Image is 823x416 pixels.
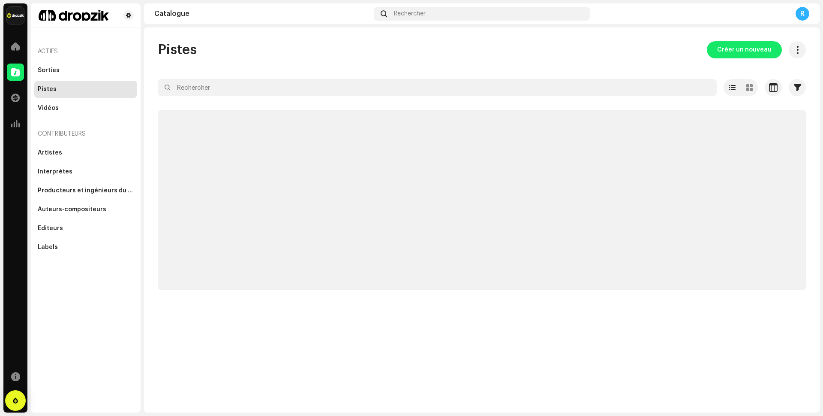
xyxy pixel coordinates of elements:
[38,187,134,194] div: Producteurs et ingénieurs du son
[158,41,197,58] span: Pistes
[34,124,137,144] re-a-nav-header: Contributeurs
[34,163,137,180] re-m-nav-item: Interprètes
[5,390,26,411] div: Open Intercom Messenger
[38,225,63,232] div: Éditeurs
[38,244,58,251] div: Labels
[38,206,106,213] div: Auteurs-compositeurs
[38,168,72,175] div: Interprètes
[796,7,809,21] div: R
[34,201,137,218] re-m-nav-item: Auteurs-compositeurs
[38,149,62,156] div: Artistes
[34,62,137,79] re-m-nav-item: Sorties
[34,81,137,98] re-m-nav-item: Pistes
[394,10,426,17] span: Rechercher
[38,67,60,74] div: Sorties
[38,105,59,112] div: Vidéos
[7,7,24,24] img: 6b198820-6d9f-4d8e-bd7e-78ab9e57ca24
[717,41,772,58] span: Créer un nouveau
[38,86,57,93] div: Pistes
[34,100,137,117] re-m-nav-item: Vidéos
[34,41,137,62] re-a-nav-header: Actifs
[38,10,110,21] img: 37e0064e-ea37-4437-b673-4bec68cf10f0
[154,10,370,17] div: Catalogue
[158,79,717,96] input: Rechercher
[34,220,137,237] re-m-nav-item: Éditeurs
[34,239,137,256] re-m-nav-item: Labels
[707,41,782,58] button: Créer un nouveau
[34,144,137,161] re-m-nav-item: Artistes
[34,182,137,199] re-m-nav-item: Producteurs et ingénieurs du son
